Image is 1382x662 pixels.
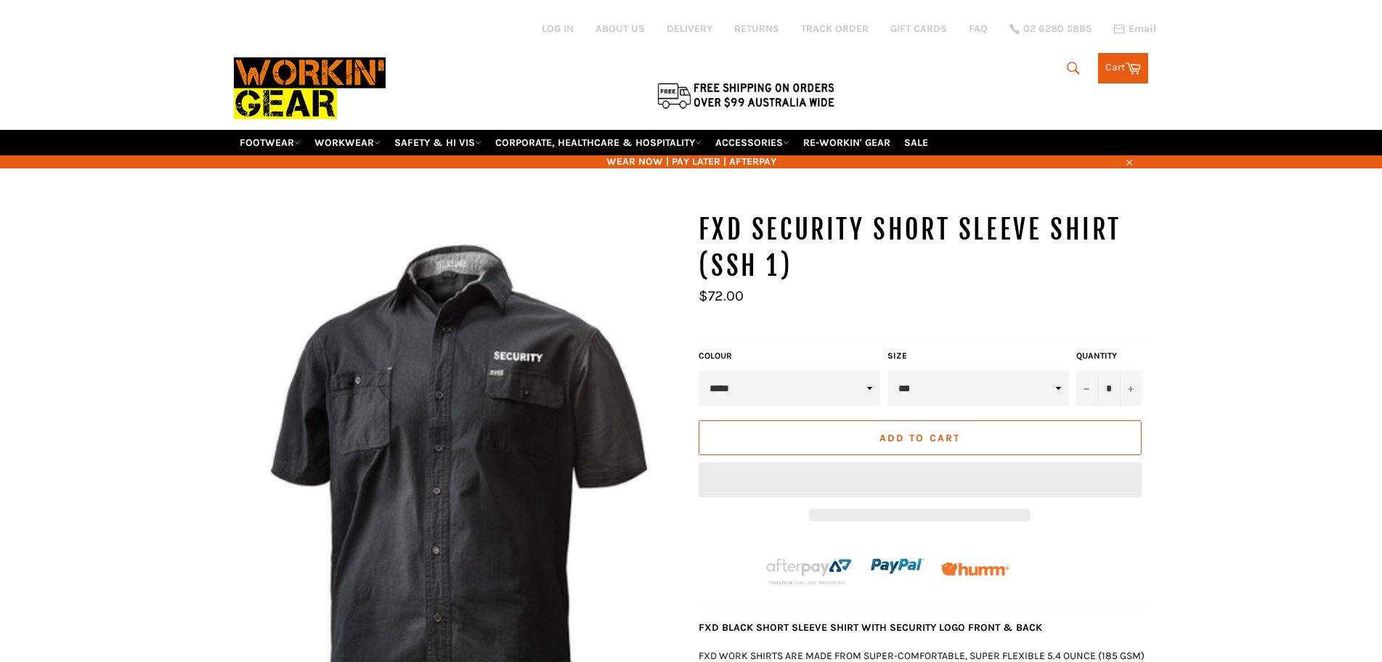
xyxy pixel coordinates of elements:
[879,432,960,444] span: Add to Cart
[699,621,1042,634] strong: FXD BLACK SHORT SLEEVE SHIRT WITH SECURITY LOGO FRONT & BACK
[1009,24,1092,34] a: 02 6280 5885
[734,22,779,36] a: RETURNS
[596,22,645,36] a: ABOUT US
[542,23,574,35] a: Log in
[699,350,880,362] label: COLOUR
[969,22,988,36] a: FAQ
[655,80,837,110] img: Flat $9.95 shipping Australia wide
[234,155,1149,168] span: WEAR NOW | PAY LATER | AFTERPAY
[890,22,947,36] a: GIFT CARDS
[797,130,896,155] a: RE-WORKIN' GEAR
[699,420,1142,455] button: Add to Cart
[389,130,487,155] a: SAFETY & HI VIS
[1023,24,1092,34] span: 02 6280 5885
[234,130,306,155] a: FOOTWEAR
[941,563,1009,576] img: Humm_core_logo_RGB-01_300x60px_small_195d8312-4386-4de7-b182-0ef9b6303a37.png
[801,22,869,36] a: TRACK ORDER
[710,130,795,155] a: ACCESSORIES
[1113,23,1156,35] a: Email
[699,212,1149,284] h1: FXD SECURITY Short Sleeve Shirt (SSH 1)
[898,130,934,155] a: SALE
[1098,53,1148,83] a: Cart
[871,539,924,593] img: paypal.png
[1076,350,1142,362] label: Quantity
[234,47,386,129] img: Workin Gear leaders in Workwear, Safety Boots, PPE, Uniforms. Australia's No.1 in Workwear
[1076,371,1098,406] button: Reduce item quantity by one
[1129,24,1156,34] span: Email
[309,130,386,155] a: WORKWEAR
[699,287,744,304] span: $72.00
[489,130,707,155] a: CORPORATE, HEALTHCARE & HOSPITALITY
[764,556,854,587] img: Afterpay-Logo-on-dark-bg_large.png
[667,22,712,36] a: DELIVERY
[1120,371,1142,406] button: Increase item quantity by one
[887,350,1069,362] label: Size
